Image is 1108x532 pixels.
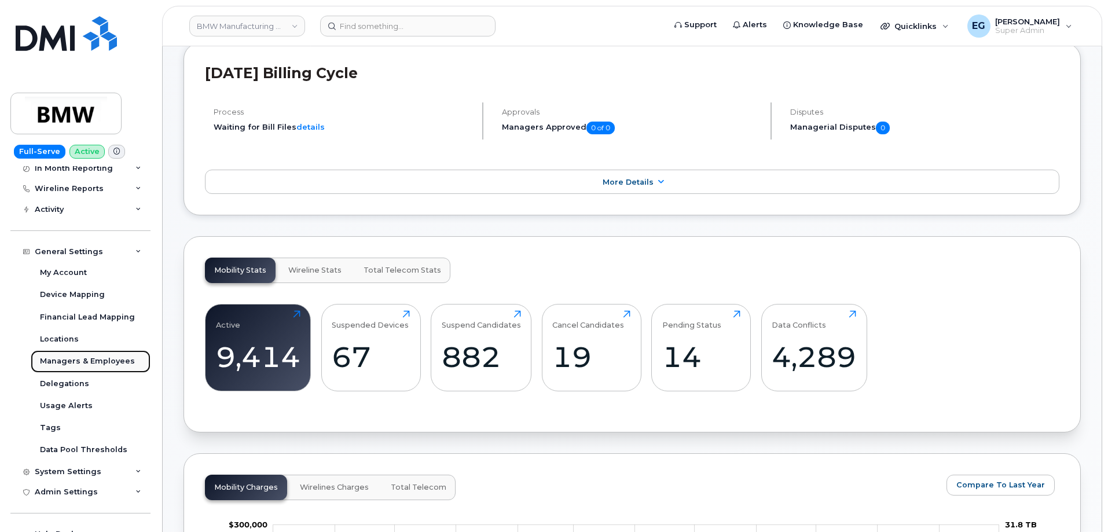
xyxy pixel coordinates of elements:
[391,483,446,492] span: Total Telecom
[772,310,856,384] a: Data Conflicts4,289
[502,122,761,134] h5: Managers Approved
[214,108,472,116] h4: Process
[586,122,615,134] span: 0 of 0
[684,19,717,31] span: Support
[946,475,1055,496] button: Compare To Last Year
[189,16,305,36] a: BMW Manufacturing Co LLC
[662,310,721,329] div: Pending Status
[552,310,630,384] a: Cancel Candidates19
[972,19,985,33] span: EG
[216,340,300,374] div: 9,414
[772,340,856,374] div: 4,289
[300,483,369,492] span: Wirelines Charges
[320,16,496,36] input: Find something...
[772,310,826,329] div: Data Conflicts
[876,122,890,134] span: 0
[216,310,240,329] div: Active
[790,108,1059,116] h4: Disputes
[662,340,740,374] div: 14
[229,520,267,529] g: $0
[666,13,725,36] a: Support
[442,310,521,329] div: Suspend Candidates
[872,14,957,38] div: Quicklinks
[332,340,410,374] div: 67
[1058,482,1099,523] iframe: Messenger Launcher
[793,19,863,31] span: Knowledge Base
[995,26,1060,35] span: Super Admin
[790,122,1059,134] h5: Managerial Disputes
[332,310,410,384] a: Suspended Devices67
[725,13,775,36] a: Alerts
[743,19,767,31] span: Alerts
[662,310,740,384] a: Pending Status14
[364,266,441,275] span: Total Telecom Stats
[214,122,472,133] li: Waiting for Bill Files
[894,21,937,31] span: Quicklinks
[552,310,624,329] div: Cancel Candidates
[1005,520,1037,529] tspan: 31.8 TB
[229,520,267,529] tspan: $300,000
[442,310,521,384] a: Suspend Candidates882
[296,122,325,131] a: details
[502,108,761,116] h4: Approvals
[552,340,630,374] div: 19
[216,310,300,384] a: Active9,414
[956,479,1045,490] span: Compare To Last Year
[959,14,1080,38] div: Eric Gonzalez
[775,13,871,36] a: Knowledge Base
[442,340,521,374] div: 882
[995,17,1060,26] span: [PERSON_NAME]
[603,178,654,186] span: More Details
[205,64,1059,82] h2: [DATE] Billing Cycle
[332,310,409,329] div: Suspended Devices
[288,266,342,275] span: Wireline Stats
